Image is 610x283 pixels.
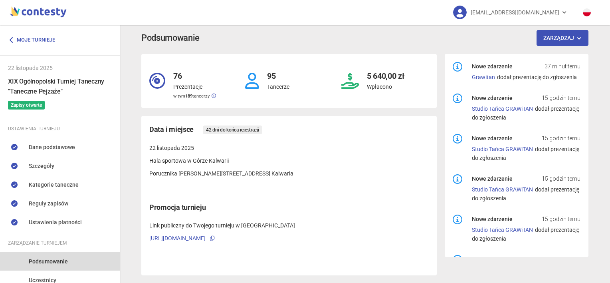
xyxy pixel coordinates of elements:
[29,143,75,151] span: Dane podstawowe
[472,146,533,152] a: Studio Tańca GRAWiTAN
[29,161,54,170] span: Szczegóły
[8,76,112,96] h6: XIX Ogólnopolski Turniej Taneczny "Taneczne Pejzaże"
[29,199,68,208] span: Reguły zapisów
[8,124,112,133] div: Ustawienia turnieju
[149,156,429,165] p: Hala sportowa w Górze Kalwarii
[453,215,462,224] img: info
[149,221,429,230] p: Link publiczny do Twojego turnieju w [GEOGRAPHIC_DATA]
[185,94,192,99] strong: 189
[453,62,462,72] img: info
[472,227,533,233] a: Studio Tańca GRAWiTAN
[542,134,580,143] span: 15 godzin temu
[149,203,206,211] span: Promocja turnieju
[29,180,79,189] span: Kategorie taneczne
[149,145,194,151] span: 22 listopada 2025
[29,218,82,227] span: Ustawienia płatności
[149,124,194,135] span: Data i miejsce
[367,82,404,91] p: Wpłacono
[8,239,67,247] span: Zarządzanie turniejem
[542,255,580,264] span: 15 godzin temu
[453,134,462,143] img: info
[472,255,513,264] span: Nowe zdarzenie
[453,94,462,103] img: info
[8,64,112,72] div: 22 listopada 2025
[203,126,262,134] span: 42 dni do końca rejestracji
[472,62,513,71] span: Nowe zdarzenie
[367,62,404,82] h4: 5 640,00 zł
[8,101,45,110] span: Zapisy otwarte
[542,174,580,183] span: 15 godzin temu
[545,62,580,71] span: 37 minut temu
[472,174,513,183] span: Nowe zdarzenie
[472,215,513,223] span: Nowe zdarzenie
[173,82,216,91] p: Prezentacje
[471,4,559,21] span: [EMAIL_ADDRESS][DOMAIN_NAME]
[453,174,462,184] img: info
[537,30,589,46] button: Zarządzaj
[472,134,513,143] span: Nowe zdarzenie
[542,215,580,223] span: 15 godzin temu
[472,74,495,80] a: Grawitan
[8,33,61,47] a: Moje turnieje
[173,62,216,82] h4: 76
[29,257,68,266] span: Podsumowanie
[267,82,289,91] p: Tancerze
[149,235,206,241] a: [URL][DOMAIN_NAME]
[149,169,429,178] p: Porucznika [PERSON_NAME][STREET_ADDRESS] Kalwaria
[173,94,216,99] small: w tym tancerzy
[497,74,577,80] span: dodał prezentację do zgłoszenia
[472,106,533,112] a: Studio Tańca GRAWiTAN
[542,94,580,102] span: 15 godzin temu
[267,62,289,82] h4: 95
[141,30,588,46] app-title: Podsumowanie
[141,31,200,45] h3: Podsumowanie
[472,94,513,102] span: Nowe zdarzenie
[472,186,533,193] a: Studio Tańca GRAWiTAN
[453,255,462,265] img: info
